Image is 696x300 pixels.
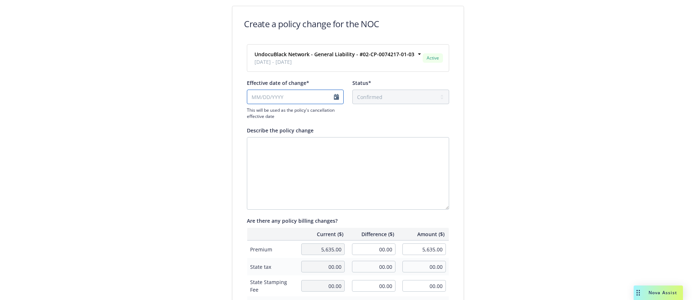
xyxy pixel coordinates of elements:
[247,217,337,224] span: Are there any policy billing changes?
[244,18,379,30] h1: Create a policy change for the NOC
[352,79,371,86] span: Status*
[352,230,394,238] span: Difference ($)
[634,285,643,300] div: Drag to move
[250,263,294,271] span: State tax
[247,79,309,86] span: Effective date of change*
[426,55,440,61] span: Active
[254,51,414,58] strong: UndocuBlack Network - General Liability - #02-CP-0074217-01-03
[247,90,344,104] input: MM/DD/YYYY
[250,278,294,293] span: State Stamping Fee
[634,285,683,300] button: Nova Assist
[649,289,677,296] span: Nova Assist
[247,127,314,134] span: Describe the policy change
[254,58,414,66] span: [DATE] - [DATE]
[250,246,294,253] span: Premium
[403,230,445,238] span: Amount ($)
[247,107,344,119] span: This will be used as the policy's cancellation effective date
[301,230,343,238] span: Current ($)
